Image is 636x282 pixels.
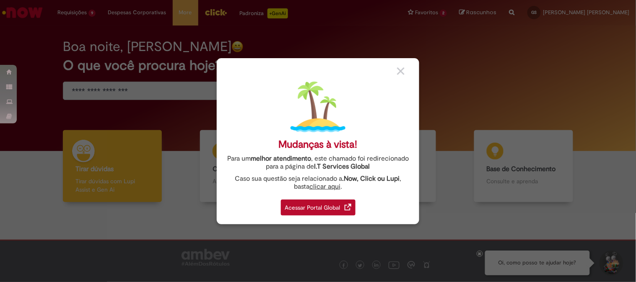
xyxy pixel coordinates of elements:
[223,175,413,191] div: Caso sua questão seja relacionado a , basta .
[281,200,356,215] div: Acessar Portal Global
[314,158,370,171] a: I.T Services Global
[291,79,345,134] img: island.png
[397,67,405,75] img: close_button_grey.png
[223,155,413,171] div: Para um , este chamado foi redirecionado para a página de
[251,154,311,163] strong: melhor atendimento
[309,178,340,191] a: clicar aqui
[345,204,351,210] img: redirect_link.png
[342,174,400,183] strong: .Now, Click ou Lupi
[279,138,358,151] div: Mudanças à vista!
[281,195,356,215] a: Acessar Portal Global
